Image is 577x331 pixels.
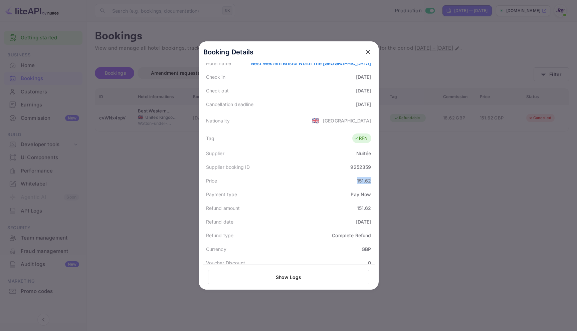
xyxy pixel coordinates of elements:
div: Refund type [206,232,234,239]
div: Supplier booking ID [206,163,250,171]
div: [DATE] [356,87,371,94]
button: close [362,46,374,58]
span: United States [312,114,320,126]
div: Supplier [206,150,224,157]
div: Payment type [206,191,237,198]
div: Complete Refund [332,232,371,239]
div: Nuitée [356,150,371,157]
div: Refund date [206,218,234,225]
div: Voucher Discount [206,259,245,266]
div: Price [206,177,217,184]
div: Cancellation deadline [206,101,254,108]
div: Check out [206,87,229,94]
div: Nationality [206,117,230,124]
div: 9252359 [350,163,371,171]
div: Hotel name [206,60,231,67]
div: [DATE] [356,218,371,225]
div: 151.62 [357,177,371,184]
p: Booking Details [203,47,254,57]
div: Pay Now [351,191,371,198]
div: 0 [368,259,371,266]
div: 151.62 [357,205,371,212]
div: RFN [354,135,368,142]
div: [GEOGRAPHIC_DATA] [323,117,371,124]
div: [DATE] [356,101,371,108]
div: [DATE] [356,73,371,80]
button: Show Logs [208,270,369,284]
div: Check in [206,73,225,80]
div: GBP [362,246,371,253]
div: Refund amount [206,205,240,212]
div: Tag [206,135,214,142]
div: Currency [206,246,226,253]
a: Best Western Bristol North The [GEOGRAPHIC_DATA] [251,60,371,66]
